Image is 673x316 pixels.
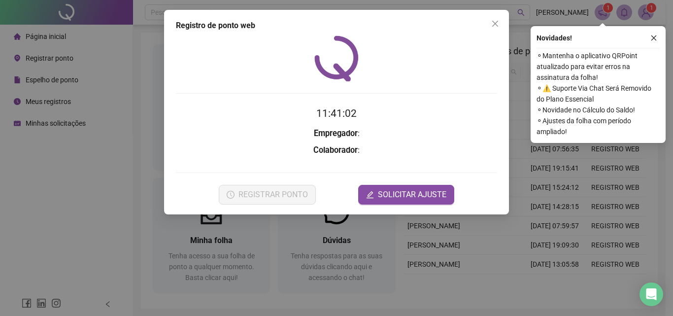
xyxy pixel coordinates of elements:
[537,33,572,43] span: Novidades !
[219,185,316,205] button: REGISTRAR PONTO
[487,16,503,32] button: Close
[313,145,358,155] strong: Colaborador
[176,144,497,157] h3: :
[537,105,660,115] span: ⚬ Novidade no Cálculo do Saldo!
[378,189,446,201] span: SOLICITAR AJUSTE
[537,50,660,83] span: ⚬ Mantenha o aplicativo QRPoint atualizado para evitar erros na assinatura da folha!
[650,35,657,41] span: close
[639,282,663,306] div: Open Intercom Messenger
[537,83,660,105] span: ⚬ ⚠️ Suporte Via Chat Será Removido do Plano Essencial
[314,129,358,138] strong: Empregador
[176,20,497,32] div: Registro de ponto web
[176,127,497,140] h3: :
[316,107,357,119] time: 11:41:02
[314,35,359,81] img: QRPoint
[366,191,374,199] span: edit
[491,20,499,28] span: close
[537,115,660,137] span: ⚬ Ajustes da folha com período ampliado!
[358,185,454,205] button: editSOLICITAR AJUSTE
